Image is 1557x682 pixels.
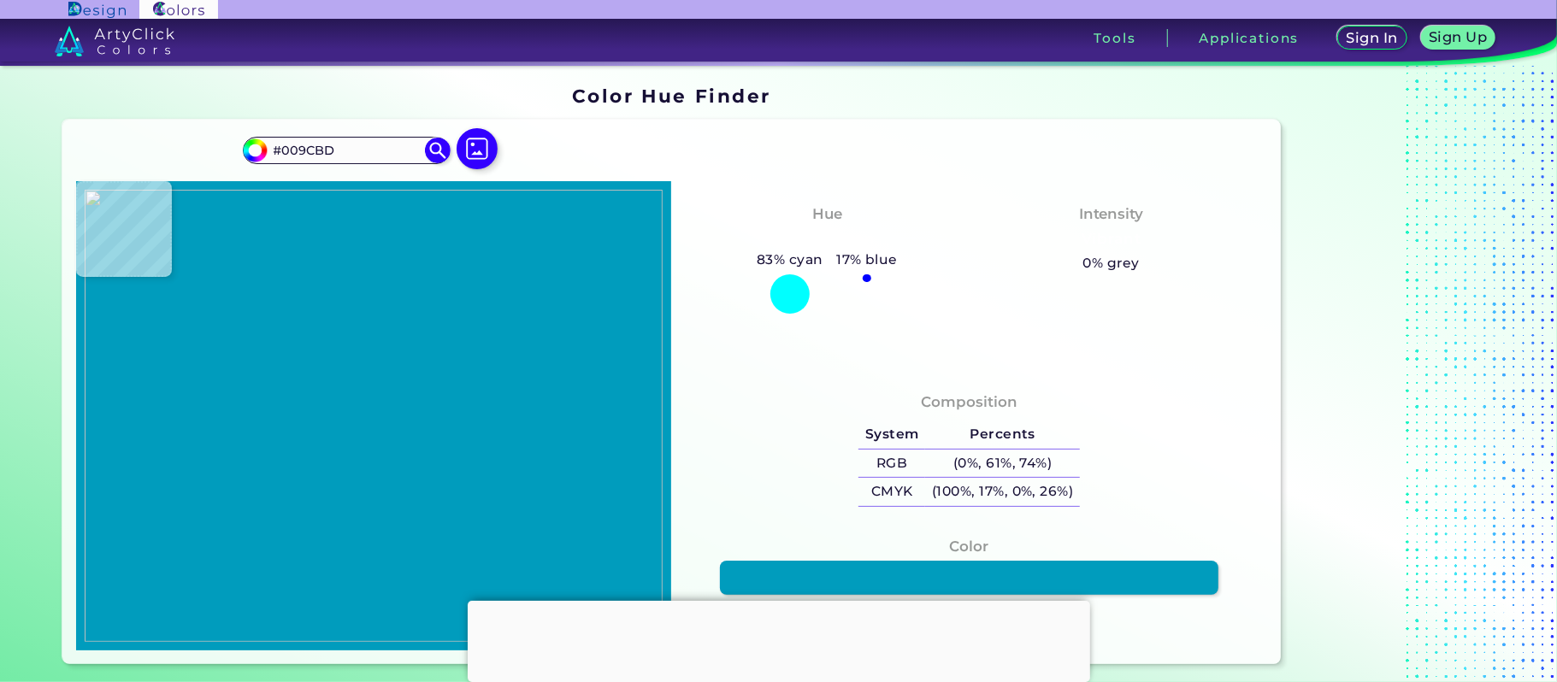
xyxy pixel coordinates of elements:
h5: (100%, 17%, 0%, 26%) [925,478,1080,506]
h3: Vibrant [1074,229,1148,250]
h5: 0% grey [1083,252,1140,274]
h5: Sign In [1349,32,1395,44]
h3: Applications [1199,32,1299,44]
img: 962bd695-a1b0-41ff-94ea-9e9699b74c7b [85,190,663,643]
h5: RGB [858,450,925,478]
h5: CMYK [858,478,925,506]
h5: 83% cyan [750,249,829,271]
h4: Color [950,534,989,559]
h5: System [858,420,925,449]
h4: Intensity [1079,202,1144,226]
h4: Composition [921,390,1017,414]
img: icon search [425,138,451,163]
img: logo_artyclick_colors_white.svg [55,26,175,56]
a: Sign In [1341,27,1404,49]
h3: Bluish Cyan [772,229,883,250]
h5: Sign Up [1432,31,1485,44]
iframe: Advertisement [1288,79,1501,672]
img: icon picture [457,128,498,169]
img: ArtyClick Design logo [68,2,126,18]
h5: Percents [925,420,1080,449]
h3: Tools [1094,32,1135,44]
iframe: Advertisement [468,601,1090,678]
h5: (0%, 61%, 74%) [925,450,1080,478]
input: type color.. [267,138,426,162]
a: Sign Up [1424,27,1492,49]
h1: Color Hue Finder [572,83,771,109]
h5: 17% blue [830,249,905,271]
h4: Hue [812,202,842,226]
